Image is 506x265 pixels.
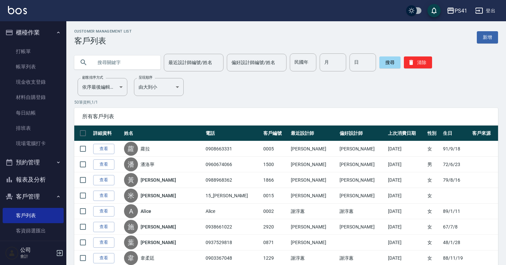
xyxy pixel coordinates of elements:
[124,157,138,171] div: 潘
[386,204,425,219] td: [DATE]
[204,141,262,157] td: 0908663331
[338,157,387,172] td: [PERSON_NAME]
[441,141,471,157] td: 91/9/18
[93,253,114,263] a: 查看
[93,206,114,217] a: 查看
[8,6,27,14] img: Logo
[204,157,262,172] td: 0960674066
[262,126,289,141] th: 客戶編號
[338,204,387,219] td: 謝淳蕙
[426,157,442,172] td: 男
[204,126,262,141] th: 電話
[289,235,338,250] td: [PERSON_NAME]
[3,136,64,151] a: 現場電腦打卡
[3,74,64,90] a: 現金收支登錄
[82,75,103,80] label: 顧客排序方式
[3,154,64,171] button: 預約管理
[262,157,289,172] td: 1500
[74,99,498,105] p: 50 筆資料, 1 / 1
[262,188,289,204] td: 0015
[404,56,432,68] button: 清除
[134,78,184,96] div: 由大到小
[386,219,425,235] td: [DATE]
[82,113,490,120] span: 所有客戶列表
[262,219,289,235] td: 2920
[3,121,64,136] a: 排班表
[262,235,289,250] td: 0871
[204,172,262,188] td: 0988968362
[441,204,471,219] td: 89/1/11
[338,141,387,157] td: [PERSON_NAME]
[3,105,64,121] a: 每日結帳
[289,141,338,157] td: [PERSON_NAME]
[338,126,387,141] th: 偏好設計師
[426,188,442,204] td: 女
[289,204,338,219] td: 謝淳蕙
[262,172,289,188] td: 1866
[204,188,262,204] td: 15_[PERSON_NAME]
[124,204,138,218] div: A
[93,159,114,170] a: 查看
[426,172,442,188] td: 女
[455,7,467,15] div: PS41
[262,204,289,219] td: 0002
[289,172,338,188] td: [PERSON_NAME]
[3,171,64,188] button: 報表及分析
[473,5,498,17] button: 登出
[5,246,19,260] img: Person
[3,223,64,238] a: 客資篩選匯出
[427,4,441,17] button: save
[289,188,338,204] td: [PERSON_NAME]
[141,239,176,246] a: [PERSON_NAME]
[124,189,138,203] div: 米
[426,219,442,235] td: 女
[20,253,54,259] p: 會計
[124,142,138,156] div: 蘿
[122,126,204,141] th: 姓名
[204,235,262,250] td: 0937529818
[426,141,442,157] td: 女
[20,247,54,253] h5: 公司
[204,204,262,219] td: Alice
[441,157,471,172] td: 72/6/23
[74,29,132,34] h2: Customer Management List
[141,255,155,261] a: 韋柔廷
[3,188,64,205] button: 客戶管理
[124,251,138,265] div: 韋
[141,192,176,199] a: [PERSON_NAME]
[204,219,262,235] td: 0938661022
[477,31,498,44] a: 新增
[3,90,64,105] a: 材料自購登錄
[338,219,387,235] td: [PERSON_NAME]
[386,141,425,157] td: [DATE]
[471,126,498,141] th: 客戶來源
[93,191,114,201] a: 查看
[139,75,153,80] label: 呈現順序
[262,141,289,157] td: 0005
[426,126,442,141] th: 性別
[93,144,114,154] a: 查看
[289,157,338,172] td: [PERSON_NAME]
[141,145,150,152] a: 蘿拉
[92,126,122,141] th: 詳細資料
[141,161,155,168] a: 潘洛寧
[441,126,471,141] th: 生日
[444,4,470,18] button: PS41
[426,235,442,250] td: 女
[141,177,176,183] a: [PERSON_NAME]
[93,53,155,71] input: 搜尋關鍵字
[379,56,401,68] button: 搜尋
[426,204,442,219] td: 女
[93,175,114,185] a: 查看
[441,172,471,188] td: 79/8/16
[3,59,64,74] a: 帳單列表
[386,172,425,188] td: [DATE]
[124,235,138,249] div: 葉
[3,24,64,41] button: 櫃檯作業
[289,219,338,235] td: [PERSON_NAME]
[93,237,114,248] a: 查看
[93,222,114,232] a: 查看
[141,223,176,230] a: [PERSON_NAME]
[386,235,425,250] td: [DATE]
[441,235,471,250] td: 48/1/28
